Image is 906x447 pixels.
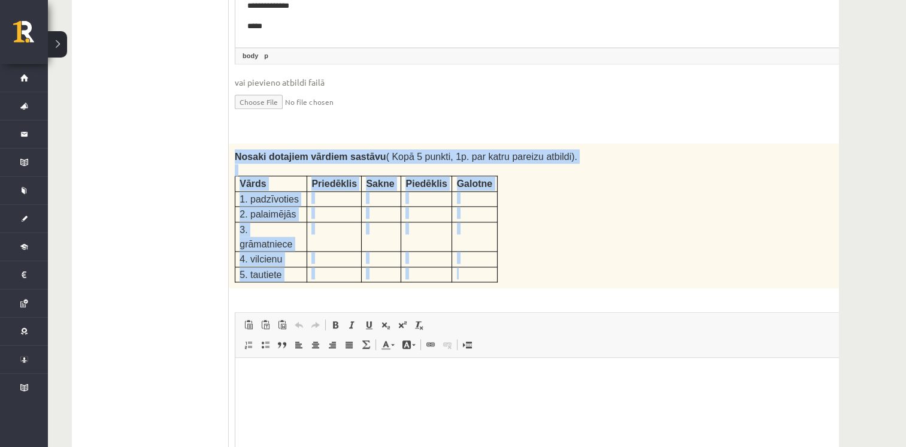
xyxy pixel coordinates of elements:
[240,337,257,352] a: Insert/Remove Numbered List
[240,317,257,333] a: Paste (Ctrl+V)
[274,337,290,352] a: Block Quote
[366,179,394,189] span: Sakne
[257,317,274,333] a: Paste as plain text (Ctrl+Shift+V)
[357,337,374,352] a: Math
[405,179,447,189] span: Piedēklis
[311,179,357,189] span: Priedēklis
[327,317,344,333] a: Bold (Ctrl+B)
[240,50,260,61] a: body element
[240,194,299,204] span: 1. padzīvoties
[307,317,324,333] a: Redo (Ctrl+Y)
[398,337,419,352] a: Background Color
[13,21,48,51] a: Rīgas 1. Tālmācības vidusskola
[12,12,617,105] body: Editor, wiswyg-editor-user-answer-47433935262140
[324,337,341,352] a: Align Right
[240,179,266,189] span: Vārds
[290,337,307,352] a: Align Left
[394,317,411,333] a: Superscript
[240,254,282,264] span: 4. vilcienu
[439,337,456,352] a: Unlink
[274,317,290,333] a: Paste from Word
[12,12,617,37] body: Editor, wiswyg-editor-user-answer-47433894208200
[360,317,377,333] a: Underline (Ctrl+U)
[459,337,475,352] a: Insert Page Break for Printing
[235,152,577,162] span: ( Kopā 5 punkti, 1p. par katru pareizu atbildi).
[457,179,493,189] span: Galotne
[377,337,398,352] a: Text Color
[240,270,281,280] span: 5. tautiete
[262,50,271,61] a: p element
[411,317,428,333] a: Remove Format
[12,12,617,37] body: Editor, wiswyg-editor-user-answer-47433966100020
[235,76,865,89] span: vai pievieno atbildi failā
[257,337,274,352] a: Insert/Remove Bulleted List
[422,337,439,352] a: Link (Ctrl+K)
[307,337,324,352] a: Center
[290,317,307,333] a: Undo (Ctrl+Z)
[240,209,296,219] span: 2. palaimējās
[235,152,386,162] strong: Nosaki dotajiem vārdiem sastāvu
[240,225,292,249] span: 3. grāmatniece
[341,337,357,352] a: Justify
[344,317,360,333] a: Italic (Ctrl+I)
[377,317,394,333] a: Subscript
